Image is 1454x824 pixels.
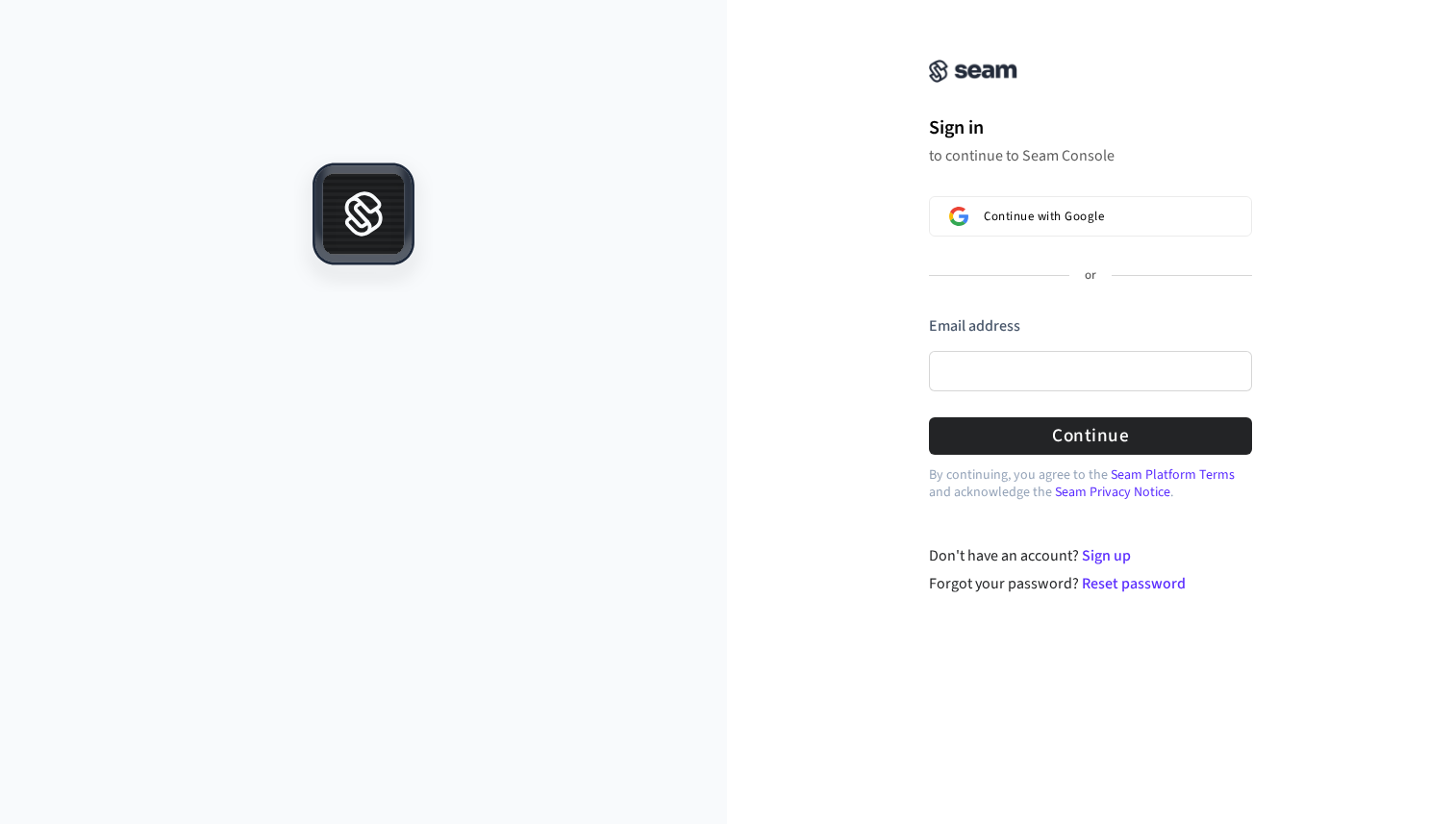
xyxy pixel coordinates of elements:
button: Continue [929,417,1252,455]
img: Sign in with Google [949,207,968,226]
div: Don't have an account? [929,544,1253,567]
a: Reset password [1082,573,1186,594]
div: Forgot your password? [929,572,1253,595]
p: to continue to Seam Console [929,146,1252,165]
a: Sign up [1082,545,1131,566]
button: Sign in with GoogleContinue with Google [929,196,1252,237]
span: Continue with Google [984,209,1104,224]
label: Email address [929,315,1020,337]
img: Seam Console [929,60,1017,83]
p: or [1085,267,1096,285]
h1: Sign in [929,113,1252,142]
p: By continuing, you agree to the and acknowledge the . [929,466,1252,501]
a: Seam Platform Terms [1111,465,1235,485]
a: Seam Privacy Notice [1055,483,1170,502]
